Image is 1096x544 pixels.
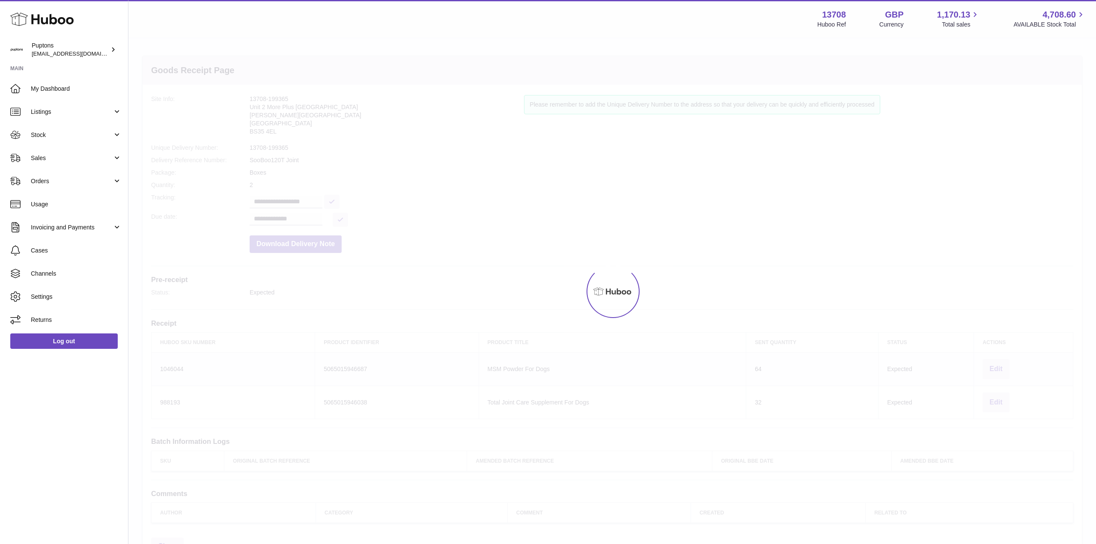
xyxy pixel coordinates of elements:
[31,247,122,255] span: Cases
[937,9,980,29] a: 1,170.13 Total sales
[31,108,113,116] span: Listings
[1013,21,1086,29] span: AVAILABLE Stock Total
[32,50,126,57] span: [EMAIL_ADDRESS][DOMAIN_NAME]
[885,9,903,21] strong: GBP
[937,9,971,21] span: 1,170.13
[822,9,846,21] strong: 13708
[31,131,113,139] span: Stock
[10,43,23,56] img: hello@puptons.com
[1013,9,1086,29] a: 4,708.60 AVAILABLE Stock Total
[32,42,109,58] div: Puptons
[31,223,113,232] span: Invoicing and Payments
[942,21,980,29] span: Total sales
[31,85,122,93] span: My Dashboard
[1042,9,1076,21] span: 4,708.60
[31,154,113,162] span: Sales
[31,200,122,208] span: Usage
[31,316,122,324] span: Returns
[31,270,122,278] span: Channels
[879,21,904,29] div: Currency
[31,177,113,185] span: Orders
[31,293,122,301] span: Settings
[817,21,846,29] div: Huboo Ref
[10,333,118,349] a: Log out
